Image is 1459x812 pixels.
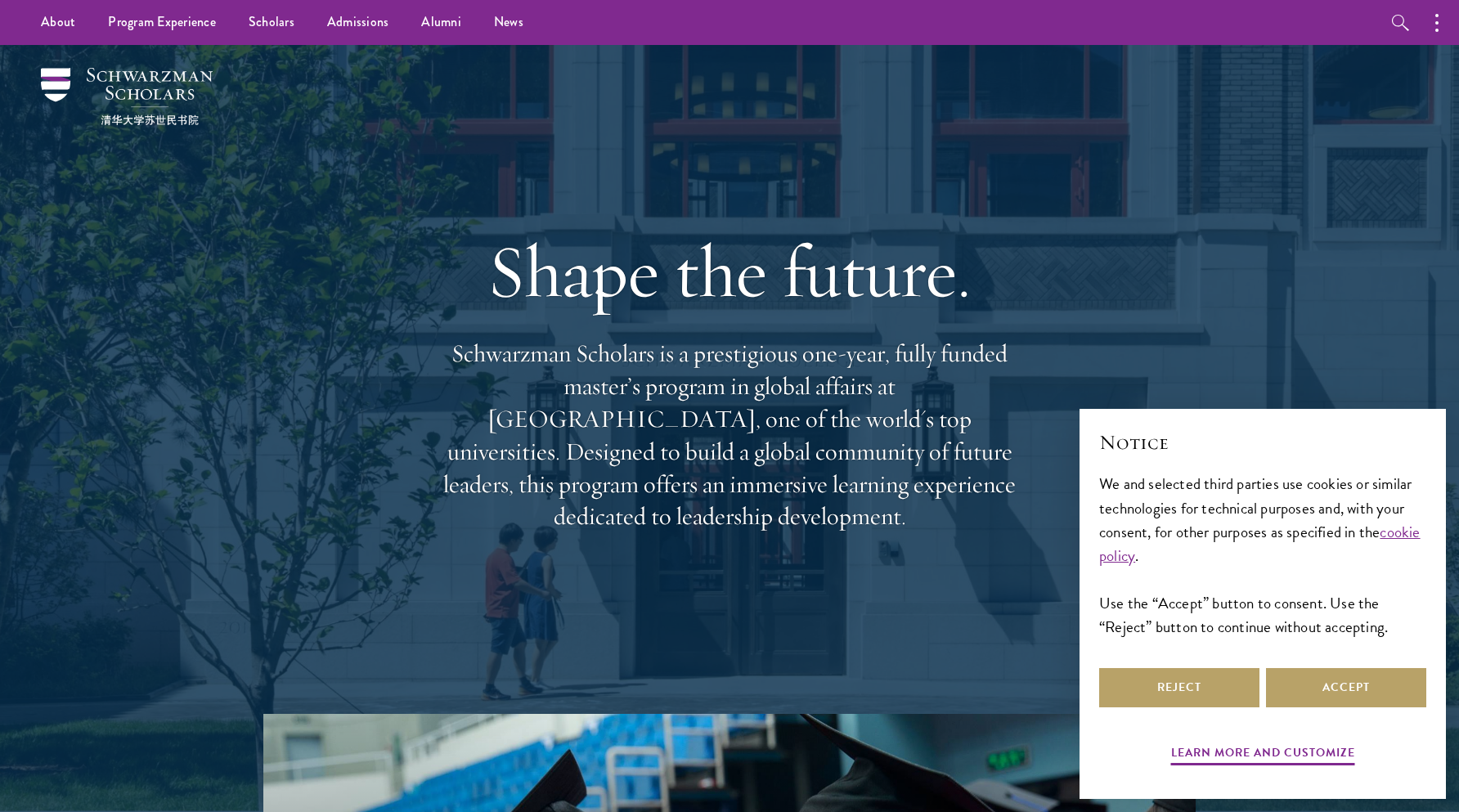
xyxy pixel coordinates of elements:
button: Accept [1266,668,1426,707]
button: Reject [1099,668,1259,707]
h2: Notice [1099,428,1426,456]
h1: Shape the future. [435,226,1024,317]
div: We and selected third parties use cookies or similar technologies for technical purposes and, wit... [1099,472,1426,638]
button: Learn more and customize [1171,742,1355,768]
a: cookie policy [1099,520,1421,568]
img: Schwarzman Scholars [41,68,213,125]
p: Schwarzman Scholars is a prestigious one-year, fully funded master’s program in global affairs at... [435,338,1024,533]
